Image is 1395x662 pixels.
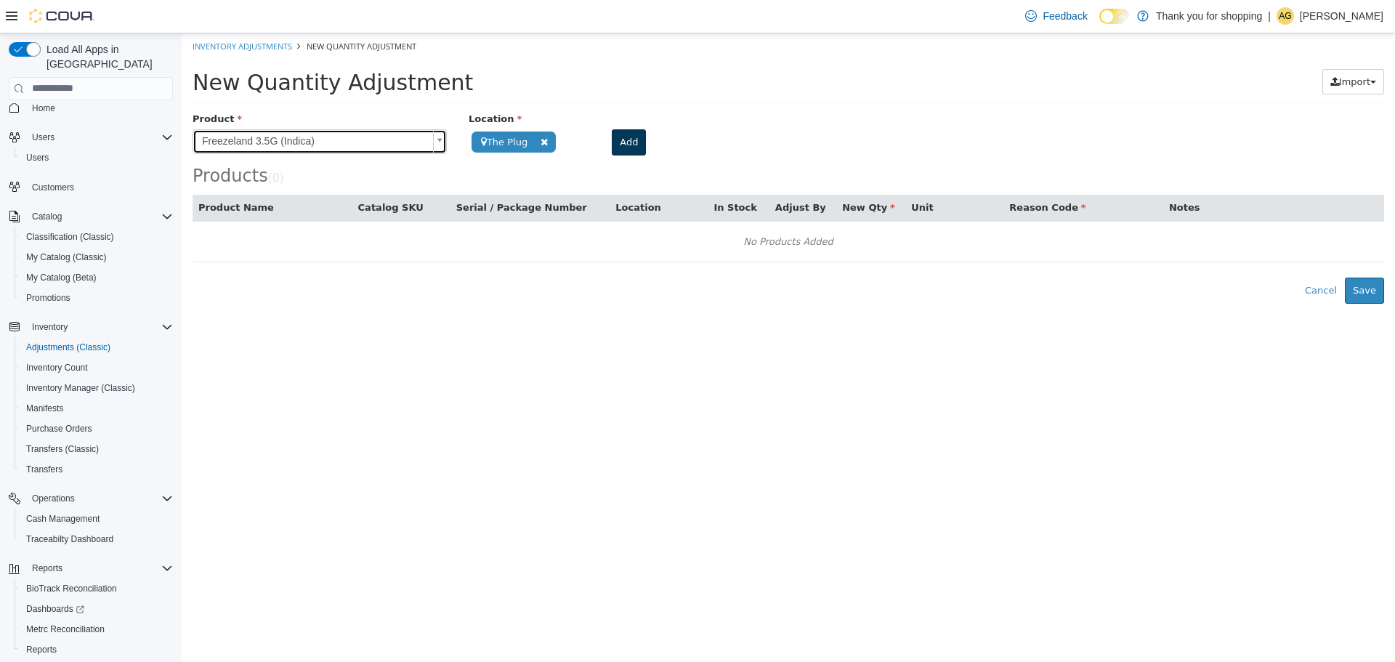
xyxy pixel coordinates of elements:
[26,231,114,243] span: Classification (Classic)
[20,530,119,548] a: Traceabilty Dashboard
[26,152,49,164] span: Users
[91,138,98,151] span: 0
[20,621,173,638] span: Metrc Reconciliation
[20,641,62,658] a: Reports
[26,560,68,577] button: Reports
[26,272,97,283] span: My Catalog (Beta)
[20,228,173,246] span: Classification (Classic)
[20,461,173,478] span: Transfers
[26,129,60,146] button: Users
[11,132,86,153] span: Products
[26,603,84,615] span: Dashboards
[32,562,62,574] span: Reports
[3,127,179,148] button: Users
[1115,244,1163,270] button: Cancel
[15,599,179,619] a: Dashboards
[32,321,68,333] span: Inventory
[1019,1,1093,31] a: Feedback
[32,132,54,143] span: Users
[594,167,647,182] button: Adjust By
[430,96,464,122] button: Add
[15,358,179,378] button: Inventory Count
[20,440,173,458] span: Transfers (Classic)
[20,249,173,266] span: My Catalog (Classic)
[32,102,55,114] span: Home
[729,167,754,182] button: Unit
[3,558,179,578] button: Reports
[20,249,113,266] a: My Catalog (Classic)
[32,182,74,193] span: Customers
[41,42,173,71] span: Load All Apps in [GEOGRAPHIC_DATA]
[1163,244,1202,270] button: Save
[26,443,99,455] span: Transfers (Classic)
[1099,24,1100,25] span: Dark Mode
[1277,7,1294,25] div: Alejandro Gomez
[11,36,291,62] span: New Quantity Adjustment
[26,403,63,414] span: Manifests
[1099,9,1130,24] input: Dark Mode
[26,382,135,394] span: Inventory Manager (Classic)
[26,490,81,507] button: Operations
[1141,36,1202,62] button: Import
[26,342,110,353] span: Adjustments (Classic)
[32,211,62,222] span: Catalog
[26,362,88,374] span: Inventory Count
[12,97,246,120] span: Freezeland 3.5G (Indica)
[26,560,173,577] span: Reports
[15,337,179,358] button: Adjustments (Classic)
[15,247,179,267] button: My Catalog (Classic)
[20,530,173,548] span: Traceabilty Dashboard
[17,167,95,182] button: Product Name
[1157,43,1189,54] span: Import
[29,9,94,23] img: Cova
[26,583,117,594] span: BioTrack Reconciliation
[15,509,179,529] button: Cash Management
[26,99,173,117] span: Home
[26,129,173,146] span: Users
[20,269,173,286] span: My Catalog (Beta)
[26,318,173,336] span: Inventory
[15,227,179,247] button: Classification (Classic)
[26,208,68,225] button: Catalog
[3,488,179,509] button: Operations
[20,600,90,618] a: Dashboards
[15,378,179,398] button: Inventory Manager (Classic)
[20,580,173,597] span: BioTrack Reconciliation
[20,600,173,618] span: Dashboards
[15,529,179,549] button: Traceabilty Dashboard
[20,510,105,528] a: Cash Management
[3,97,179,118] button: Home
[32,493,75,504] span: Operations
[15,267,179,288] button: My Catalog (Beta)
[20,289,173,307] span: Promotions
[20,400,173,417] span: Manifests
[15,578,179,599] button: BioTrack Reconciliation
[11,80,60,91] span: Product
[26,490,173,507] span: Operations
[434,167,482,182] button: Location
[26,318,73,336] button: Inventory
[20,379,173,397] span: Inventory Manager (Classic)
[660,169,713,179] span: New Qty
[15,148,179,168] button: Users
[20,461,68,478] a: Transfers
[86,138,102,151] small: ( )
[15,288,179,308] button: Promotions
[20,440,105,458] a: Transfers (Classic)
[20,269,102,286] a: My Catalog (Beta)
[3,206,179,227] button: Catalog
[26,100,61,117] a: Home
[1156,7,1262,25] p: Thank you for shopping
[1300,7,1383,25] p: [PERSON_NAME]
[532,167,578,182] button: In Stock
[26,178,173,196] span: Customers
[20,580,123,597] a: BioTrack Reconciliation
[26,251,107,263] span: My Catalog (Classic)
[15,639,179,660] button: Reports
[987,167,1021,182] button: Notes
[26,208,173,225] span: Catalog
[290,98,374,119] span: The Plug
[125,7,235,18] span: New Quantity Adjustment
[20,379,141,397] a: Inventory Manager (Classic)
[26,533,113,545] span: Traceabilty Dashboard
